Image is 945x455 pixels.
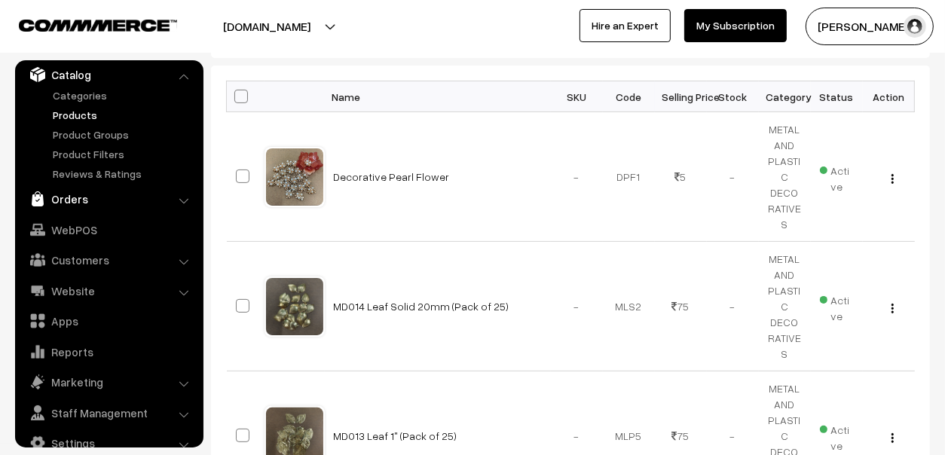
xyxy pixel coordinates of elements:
span: Active [820,418,854,453]
td: - [707,242,759,371]
a: Decorative Pearl Flower [334,170,450,183]
th: Status [811,81,863,112]
td: DPF1 [603,112,655,242]
a: Marketing [19,368,198,395]
th: SKU [551,81,603,112]
td: - [707,112,759,242]
a: Reviews & Ratings [49,166,198,182]
td: - [551,112,603,242]
a: Apps [19,307,198,334]
a: MD014 Leaf Solid 20mm (Pack of 25) [334,300,509,313]
a: My Subscription [684,9,787,42]
img: Menu [891,174,894,184]
img: COMMMERCE [19,20,177,31]
th: Name [325,81,551,112]
img: user [904,15,926,38]
span: Active [820,289,854,324]
td: 75 [655,242,707,371]
a: WebPOS [19,216,198,243]
td: 5 [655,112,707,242]
a: Reports [19,338,198,365]
a: MD013 Leaf 1" (Pack of 25) [334,429,457,442]
a: Product Filters [49,146,198,162]
td: MLS2 [603,242,655,371]
span: Active [820,159,854,194]
td: METAL AND PLASTIC DECORATIVES [759,112,811,242]
a: Website [19,277,198,304]
img: Menu [891,304,894,313]
a: Categories [49,87,198,103]
th: Stock [707,81,759,112]
th: Category [759,81,811,112]
button: [PERSON_NAME]… [806,8,934,45]
a: Orders [19,185,198,212]
th: Selling Price [655,81,707,112]
th: Action [863,81,915,112]
td: METAL AND PLASTIC DECORATIVES [759,242,811,371]
a: COMMMERCE [19,15,151,33]
a: Customers [19,246,198,273]
th: Code [603,81,655,112]
a: Staff Management [19,399,198,426]
a: Product Groups [49,127,198,142]
td: - [551,242,603,371]
a: Catalog [19,61,198,88]
button: [DOMAIN_NAME] [170,8,363,45]
img: Menu [891,433,894,443]
a: Hire an Expert [580,9,671,42]
a: Products [49,107,198,123]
